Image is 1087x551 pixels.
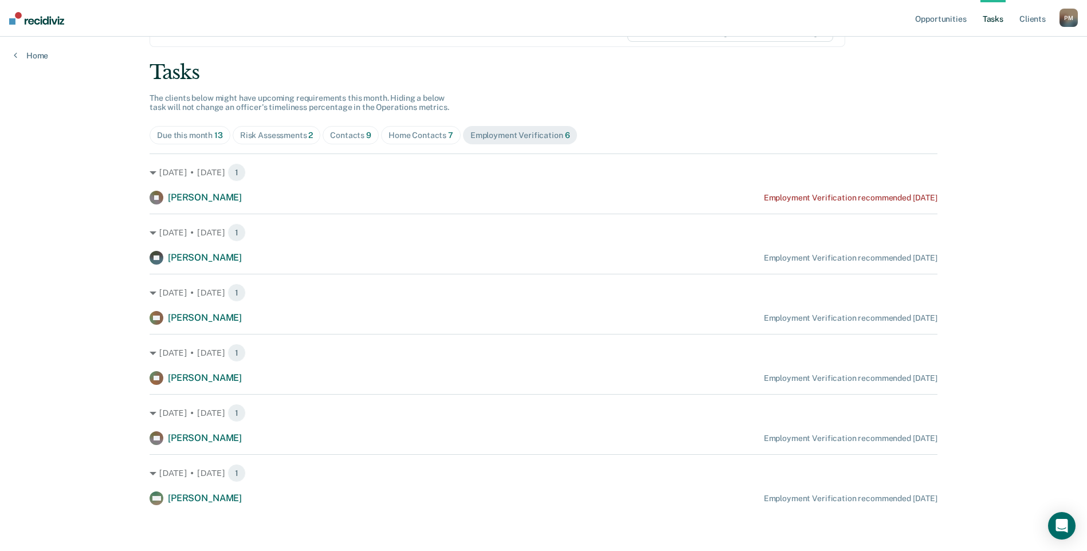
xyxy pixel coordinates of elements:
[150,404,937,422] div: [DATE] • [DATE] 1
[14,50,48,61] a: Home
[150,464,937,482] div: [DATE] • [DATE] 1
[764,373,937,383] div: Employment Verification recommended [DATE]
[240,131,313,140] div: Risk Assessments
[764,494,937,503] div: Employment Verification recommended [DATE]
[389,131,453,140] div: Home Contacts
[227,223,246,242] span: 1
[214,131,223,140] span: 13
[227,404,246,422] span: 1
[764,313,937,323] div: Employment Verification recommended [DATE]
[150,163,937,182] div: [DATE] • [DATE] 1
[168,372,242,383] span: [PERSON_NAME]
[168,493,242,503] span: [PERSON_NAME]
[227,284,246,302] span: 1
[150,223,937,242] div: [DATE] • [DATE] 1
[565,131,570,140] span: 6
[308,131,313,140] span: 2
[168,312,242,323] span: [PERSON_NAME]
[227,163,246,182] span: 1
[157,131,223,140] div: Due this month
[1059,9,1078,27] button: PM
[1048,512,1076,540] div: Open Intercom Messenger
[150,61,937,84] div: Tasks
[150,344,937,362] div: [DATE] • [DATE] 1
[150,284,937,302] div: [DATE] • [DATE] 1
[764,193,937,203] div: Employment Verification recommended [DATE]
[168,432,242,443] span: [PERSON_NAME]
[150,93,449,112] span: The clients below might have upcoming requirements this month. Hiding a below task will not chang...
[366,131,371,140] span: 9
[448,131,453,140] span: 7
[227,344,246,362] span: 1
[470,131,570,140] div: Employment Verification
[9,12,64,25] img: Recidiviz
[227,464,246,482] span: 1
[1059,9,1078,27] div: P M
[764,253,937,263] div: Employment Verification recommended [DATE]
[168,192,242,203] span: [PERSON_NAME]
[764,434,937,443] div: Employment Verification recommended [DATE]
[168,252,242,263] span: [PERSON_NAME]
[330,131,371,140] div: Contacts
